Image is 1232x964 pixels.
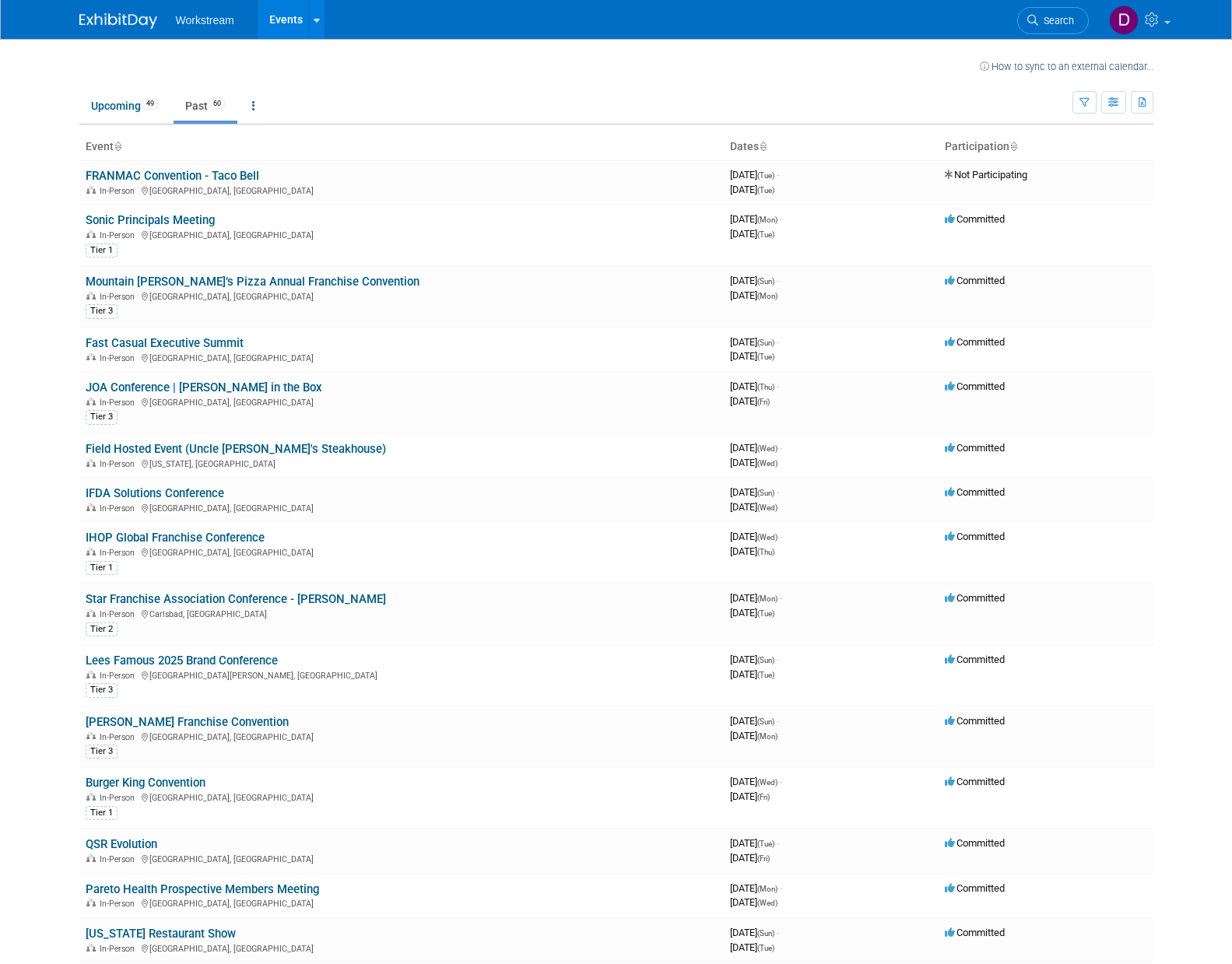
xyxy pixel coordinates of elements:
a: Fast Casual Executive Summit [86,336,244,350]
span: In-Person [100,671,139,681]
th: Participation [939,134,1153,160]
span: - [777,654,779,665]
span: [DATE] [730,852,770,864]
span: - [780,776,782,787]
span: (Tue) [757,352,774,361]
img: In-Person Event [86,609,96,617]
img: In-Person Event [86,398,96,405]
img: In-Person Event [86,503,96,511]
span: Committed [945,776,1005,787]
a: [PERSON_NAME] Franchise Convention [86,715,289,729]
div: [GEOGRAPHIC_DATA], [GEOGRAPHIC_DATA] [86,896,718,909]
a: How to sync to an external calendar... [980,61,1153,72]
div: [GEOGRAPHIC_DATA], [GEOGRAPHIC_DATA] [86,351,718,363]
span: [DATE] [730,592,782,604]
a: IFDA Solutions Conference [86,486,224,500]
img: In-Person Event [86,292,96,300]
span: Committed [945,336,1005,348]
span: [DATE] [730,289,777,301]
span: - [777,837,779,849]
a: Upcoming49 [79,91,170,121]
img: Dwight Smith [1109,5,1139,35]
span: (Mon) [757,594,777,603]
span: [DATE] [730,531,782,542]
div: [GEOGRAPHIC_DATA], [GEOGRAPHIC_DATA] [86,228,718,240]
span: (Sun) [757,277,774,286]
span: In-Person [100,732,139,742]
span: In-Person [100,548,139,558]
th: Dates [724,134,939,160]
span: [DATE] [730,607,774,619]
span: In-Person [100,503,139,514]
span: Search [1038,15,1074,26]
span: - [780,213,782,225]
span: In-Person [100,186,139,196]
a: FRANMAC Convention - Taco Bell [86,169,259,183]
span: (Wed) [757,533,777,542]
span: - [777,169,779,181]
span: (Tue) [757,171,774,180]
span: [DATE] [730,350,774,362]
a: Past60 [174,91,237,121]
div: [GEOGRAPHIC_DATA], [GEOGRAPHIC_DATA] [86,730,718,742]
div: Tier 2 [86,622,118,636]
div: Tier 1 [86,244,118,258]
a: Field Hosted Event (Uncle [PERSON_NAME]'s Steakhouse) [86,442,386,456]
span: (Tue) [757,671,774,679]
span: - [777,715,779,727]
span: (Wed) [757,459,777,468]
div: Tier 3 [86,745,118,759]
span: (Tue) [757,944,774,952]
span: [DATE] [730,501,777,513]
span: (Sun) [757,717,774,726]
span: Committed [945,715,1005,727]
span: In-Person [100,899,139,909]
span: [DATE] [730,545,774,557]
a: [US_STATE] Restaurant Show [86,927,236,941]
span: (Wed) [757,778,777,787]
span: In-Person [100,398,139,408]
span: In-Person [100,944,139,954]
span: (Wed) [757,444,777,453]
span: (Mon) [757,216,777,224]
span: (Tue) [757,840,774,848]
span: Committed [945,442,1005,454]
span: (Fri) [757,854,770,863]
span: [DATE] [730,668,774,680]
span: In-Person [100,230,139,240]
div: Tier 1 [86,806,118,820]
span: In-Person [100,793,139,803]
span: [DATE] [730,336,779,348]
span: In-Person [100,353,139,363]
span: [DATE] [730,213,782,225]
span: - [777,336,779,348]
span: - [777,275,779,286]
img: In-Person Event [86,230,96,238]
img: In-Person Event [86,548,96,556]
div: [GEOGRAPHIC_DATA], [GEOGRAPHIC_DATA] [86,852,718,864]
a: Burger King Convention [86,776,205,790]
a: QSR Evolution [86,837,157,851]
th: Event [79,134,724,160]
span: (Tue) [757,230,774,239]
span: Committed [945,654,1005,665]
span: [DATE] [730,730,777,741]
span: Committed [945,275,1005,286]
span: - [777,380,779,392]
span: 60 [209,98,226,110]
a: Sort by Event Name [114,140,121,152]
div: [GEOGRAPHIC_DATA], [GEOGRAPHIC_DATA] [86,184,718,196]
div: [GEOGRAPHIC_DATA], [GEOGRAPHIC_DATA] [86,545,718,558]
img: In-Person Event [86,944,96,952]
span: - [777,486,779,498]
div: [US_STATE], [GEOGRAPHIC_DATA] [86,457,718,469]
div: Tier 1 [86,561,118,575]
span: [DATE] [730,837,779,849]
a: Mountain [PERSON_NAME]’s Pizza Annual Franchise Convention [86,275,419,289]
span: (Tue) [757,609,774,618]
div: [GEOGRAPHIC_DATA], [GEOGRAPHIC_DATA] [86,395,718,408]
img: ExhibitDay [79,13,157,29]
span: - [780,592,782,604]
img: In-Person Event [86,353,96,361]
span: (Thu) [757,548,774,556]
